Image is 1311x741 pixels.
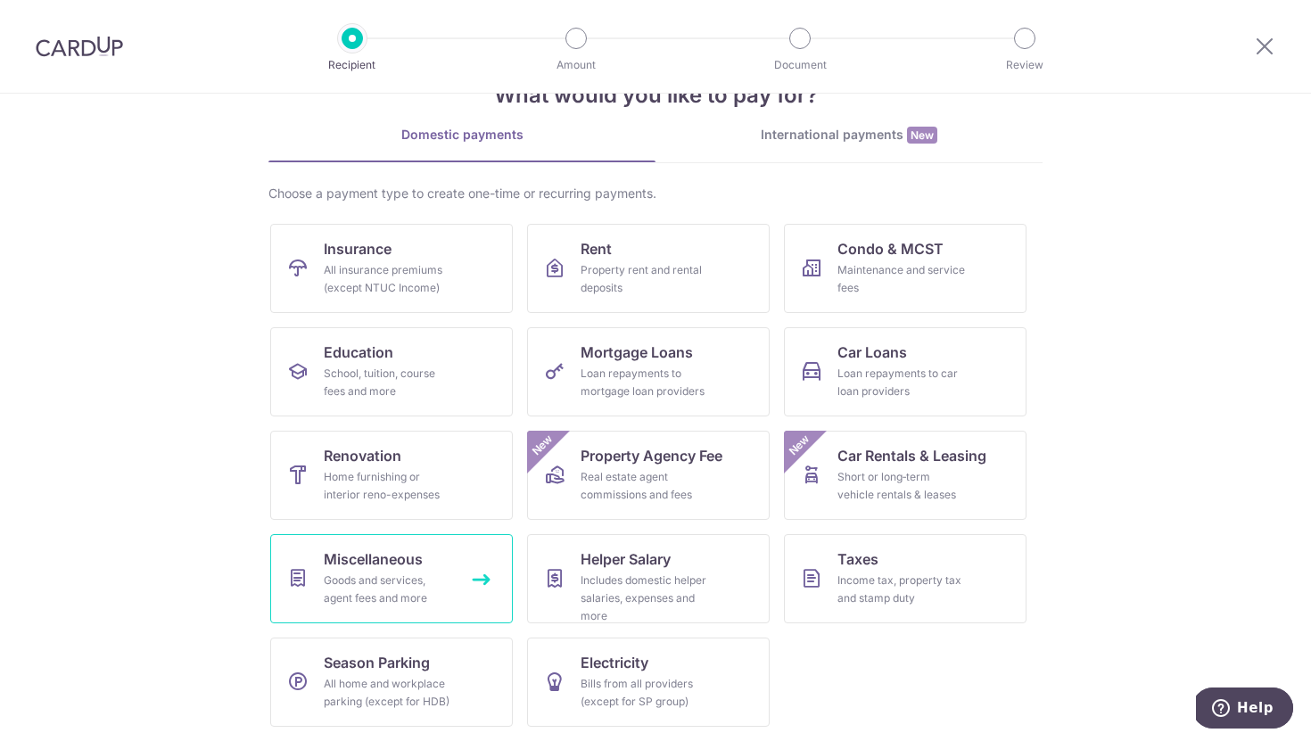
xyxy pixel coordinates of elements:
span: Season Parking [324,652,430,673]
span: Mortgage Loans [581,342,693,363]
span: Education [324,342,393,363]
div: Real estate agent commissions and fees [581,468,709,504]
div: Choose a payment type to create one-time or recurring payments. [268,185,1043,202]
a: Helper SalaryIncludes domestic helper salaries, expenses and more [527,534,770,623]
a: Season ParkingAll home and workplace parking (except for HDB) [270,638,513,727]
div: School, tuition, course fees and more [324,365,452,400]
p: Amount [510,56,642,74]
div: All insurance premiums (except NTUC Income) [324,261,452,297]
span: Car Loans [837,342,907,363]
span: Help [41,12,78,29]
p: Document [734,56,866,74]
div: International payments [655,126,1043,144]
span: Insurance [324,238,392,259]
div: Includes domestic helper salaries, expenses and more [581,572,709,625]
img: CardUp [36,36,123,57]
div: Loan repayments to car loan providers [837,365,966,400]
span: Rent [581,238,612,259]
span: New [785,431,814,460]
div: Loan repayments to mortgage loan providers [581,365,709,400]
a: InsuranceAll insurance premiums (except NTUC Income) [270,224,513,313]
a: EducationSchool, tuition, course fees and more [270,327,513,416]
span: Miscellaneous [324,548,423,570]
div: Bills from all providers (except for SP group) [581,675,709,711]
a: Car Rentals & LeasingShort or long‑term vehicle rentals & leasesNew [784,431,1027,520]
a: Property Agency FeeReal estate agent commissions and feesNew [527,431,770,520]
p: Recipient [286,56,418,74]
span: Electricity [581,652,648,673]
span: New [528,431,557,460]
a: RenovationHome furnishing or interior reno-expenses [270,431,513,520]
div: Domestic payments [268,126,655,144]
div: Short or long‑term vehicle rentals & leases [837,468,966,504]
a: ElectricityBills from all providers (except for SP group) [527,638,770,727]
div: Income tax, property tax and stamp duty [837,572,966,607]
a: Car LoansLoan repayments to car loan providers [784,327,1027,416]
div: Goods and services, agent fees and more [324,572,452,607]
div: All home and workplace parking (except for HDB) [324,675,452,711]
span: Renovation [324,445,401,466]
h4: What would you like to pay for? [268,79,1043,111]
span: New [907,127,937,144]
div: Maintenance and service fees [837,261,966,297]
a: Condo & MCSTMaintenance and service fees [784,224,1027,313]
p: Review [959,56,1091,74]
span: Car Rentals & Leasing [837,445,986,466]
a: Mortgage LoansLoan repayments to mortgage loan providers [527,327,770,416]
span: Helper Salary [581,548,671,570]
div: Property rent and rental deposits [581,261,709,297]
a: TaxesIncome tax, property tax and stamp duty [784,534,1027,623]
span: Taxes [837,548,878,570]
a: MiscellaneousGoods and services, agent fees and more [270,534,513,623]
a: RentProperty rent and rental deposits [527,224,770,313]
iframe: Opens a widget where you can find more information [1196,687,1293,732]
span: Condo & MCST [837,238,944,259]
div: Home furnishing or interior reno-expenses [324,468,452,504]
span: Property Agency Fee [581,445,722,466]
